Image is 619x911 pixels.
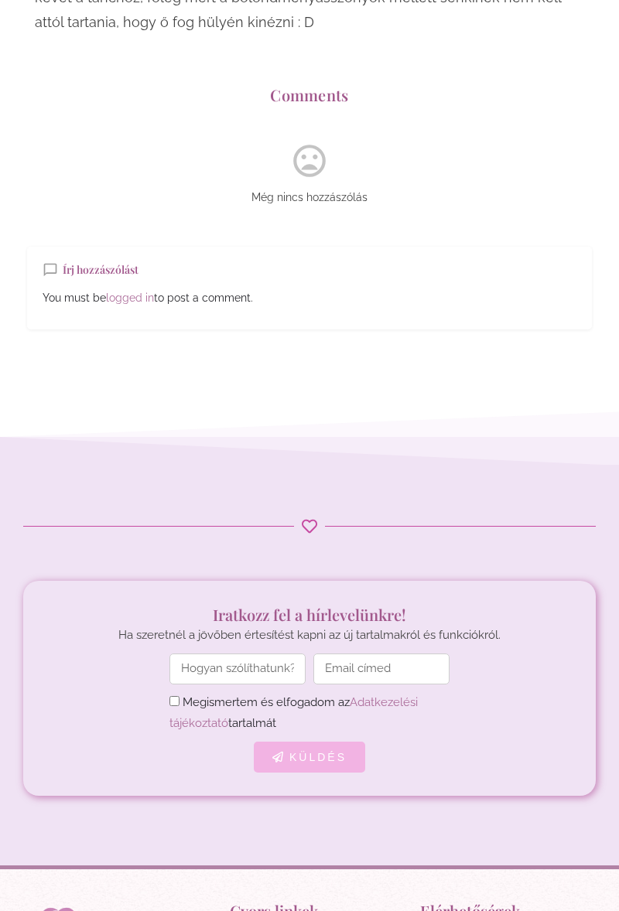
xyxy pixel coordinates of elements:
[43,289,576,306] p: You must be to post a comment.
[106,292,154,304] a: logged in
[46,625,573,646] p: Ha szeretnél a jövőben értesítést kapni az új tartalmakról és funkciókról.
[289,752,347,763] span: Küldés
[31,85,588,104] h2: Comments
[169,653,450,780] form: Feliratkozás
[46,604,573,625] h3: Iratkozz fel a hírlevelünkre!​
[63,262,139,278] h5: Írj hozzászólást
[169,695,418,730] label: Megismertem és elfogadom az tartalmát
[169,695,418,730] a: Adatkezelési tájékoztató
[27,187,592,208] li: Még nincs hozzászólás
[169,653,306,684] input: Hogyan szólíthatunk?
[254,742,365,773] button: Küldés
[313,653,450,684] input: Email címed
